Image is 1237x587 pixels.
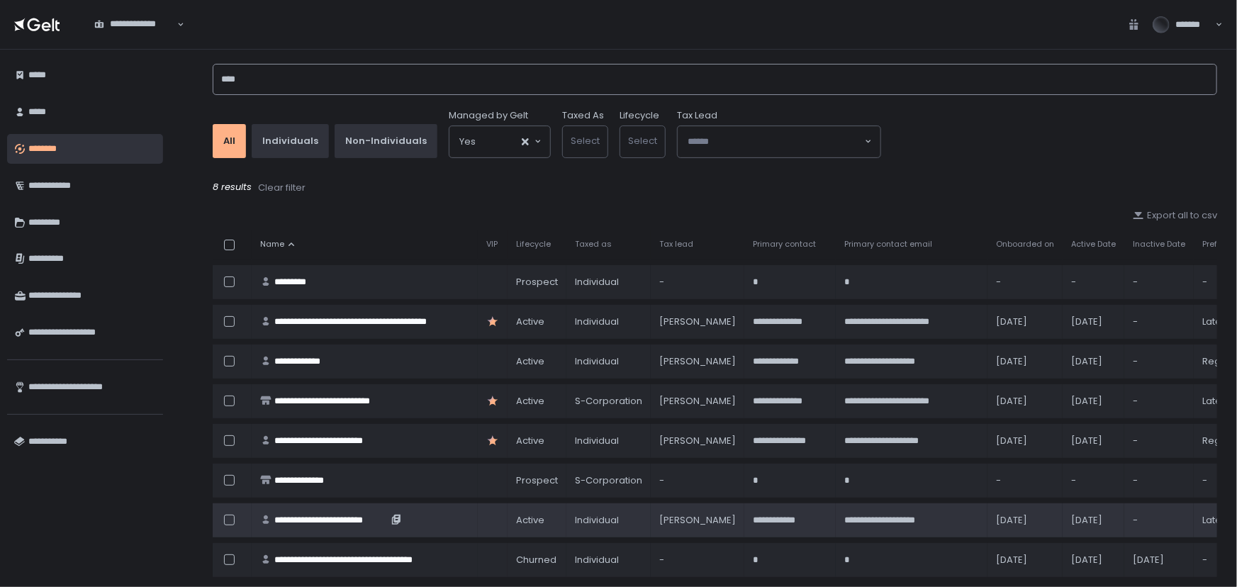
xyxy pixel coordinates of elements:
[516,554,556,566] span: churned
[1071,474,1116,487] div: -
[1133,554,1185,566] div: [DATE]
[1133,395,1185,408] div: -
[262,135,318,147] div: Individuals
[677,109,717,122] span: Tax Lead
[252,124,329,158] button: Individuals
[516,395,544,408] span: active
[516,514,544,527] span: active
[575,276,642,289] div: Individual
[575,435,642,447] div: Individual
[94,30,176,45] input: Search for option
[996,355,1054,368] div: [DATE]
[1071,239,1116,250] span: Active Date
[1133,355,1185,368] div: -
[1133,435,1185,447] div: -
[659,239,693,250] span: Tax lead
[258,181,306,194] div: Clear filter
[516,435,544,447] span: active
[213,181,1217,195] div: 8 results
[628,134,657,147] span: Select
[449,126,550,157] div: Search for option
[844,239,932,250] span: Primary contact email
[1071,276,1116,289] div: -
[345,135,427,147] div: Non-Individuals
[223,135,235,147] div: All
[688,135,863,149] input: Search for option
[257,181,306,195] button: Clear filter
[571,134,600,147] span: Select
[522,138,529,145] button: Clear Selected
[659,554,736,566] div: -
[449,109,528,122] span: Managed by Gelt
[575,239,612,250] span: Taxed as
[516,315,544,328] span: active
[678,126,880,157] div: Search for option
[996,395,1054,408] div: [DATE]
[996,276,1054,289] div: -
[1071,355,1116,368] div: [DATE]
[486,239,498,250] span: VIP
[1071,514,1116,527] div: [DATE]
[996,514,1054,527] div: [DATE]
[1133,514,1185,527] div: -
[516,474,558,487] span: prospect
[1071,554,1116,566] div: [DATE]
[516,239,551,250] span: Lifecycle
[1133,209,1217,222] button: Export all to csv
[753,239,816,250] span: Primary contact
[659,435,736,447] div: [PERSON_NAME]
[659,474,736,487] div: -
[1071,315,1116,328] div: [DATE]
[516,276,558,289] span: prospect
[575,514,642,527] div: Individual
[996,554,1054,566] div: [DATE]
[85,10,184,40] div: Search for option
[260,239,284,250] span: Name
[476,135,520,149] input: Search for option
[659,395,736,408] div: [PERSON_NAME]
[575,554,642,566] div: Individual
[659,514,736,527] div: [PERSON_NAME]
[1133,474,1185,487] div: -
[996,315,1054,328] div: [DATE]
[996,435,1054,447] div: [DATE]
[459,135,476,149] span: Yes
[1071,435,1116,447] div: [DATE]
[516,355,544,368] span: active
[562,109,604,122] label: Taxed As
[1133,315,1185,328] div: -
[575,355,642,368] div: Individual
[659,315,736,328] div: [PERSON_NAME]
[213,124,246,158] button: All
[620,109,659,122] label: Lifecycle
[335,124,437,158] button: Non-Individuals
[1133,276,1185,289] div: -
[575,395,642,408] div: S-Corporation
[1133,239,1185,250] span: Inactive Date
[659,276,736,289] div: -
[996,474,1054,487] div: -
[575,315,642,328] div: Individual
[659,355,736,368] div: [PERSON_NAME]
[996,239,1054,250] span: Onboarded on
[1071,395,1116,408] div: [DATE]
[575,474,642,487] div: S-Corporation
